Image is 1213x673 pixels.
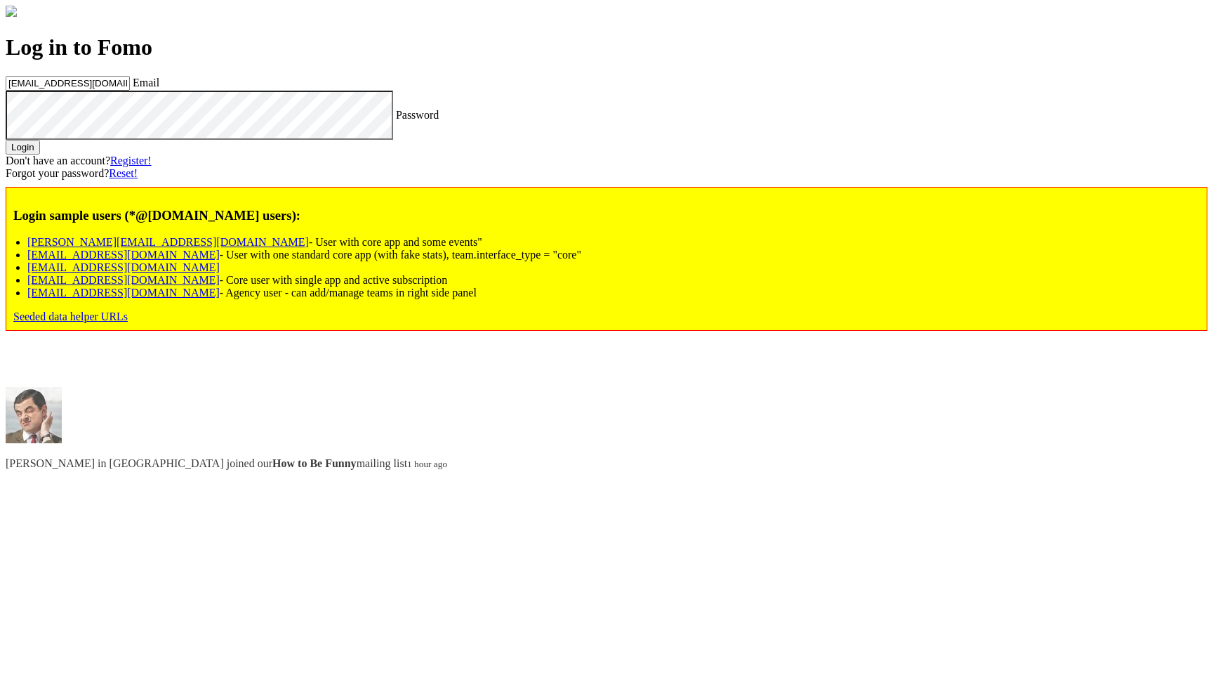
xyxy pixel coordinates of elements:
div: Don't have an account? [6,155,1207,167]
a: [EMAIL_ADDRESS][DOMAIN_NAME] [27,249,220,261]
a: [PERSON_NAME][EMAIL_ADDRESS][DOMAIN_NAME] [27,236,309,248]
a: [EMAIL_ADDRESS][DOMAIN_NAME] [27,274,220,286]
a: [EMAIL_ADDRESS][DOMAIN_NAME] [27,287,220,299]
a: [EMAIL_ADDRESS][DOMAIN_NAME] [27,261,220,273]
h3: Login sample users (*@[DOMAIN_NAME] users): [13,208,1200,223]
b: How to Be Funny [272,457,357,469]
p: [PERSON_NAME] in [GEOGRAPHIC_DATA] joined our mailing list [6,457,1207,470]
div: Forgot your password? [6,167,1207,180]
img: fomo-logo-gray.svg [6,6,17,17]
a: Register! [110,155,152,166]
small: 1 hour ago [407,459,447,469]
button: Login [6,140,40,155]
label: Password [396,108,439,120]
li: - Core user with single app and active subscription [27,274,1200,287]
li: - User with core app and some events" [27,236,1200,249]
a: Reset! [109,167,138,179]
img: Fomo avatar [6,387,62,443]
a: Seeded data helper URLs [13,311,128,322]
label: Email [133,77,159,89]
li: - Agency user - can add/manage teams in right side panel [27,287,1200,299]
h1: Log in to Fomo [6,34,1207,60]
li: - User with one standard core app (with fake stats), team.interface_type = "core" [27,249,1200,261]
